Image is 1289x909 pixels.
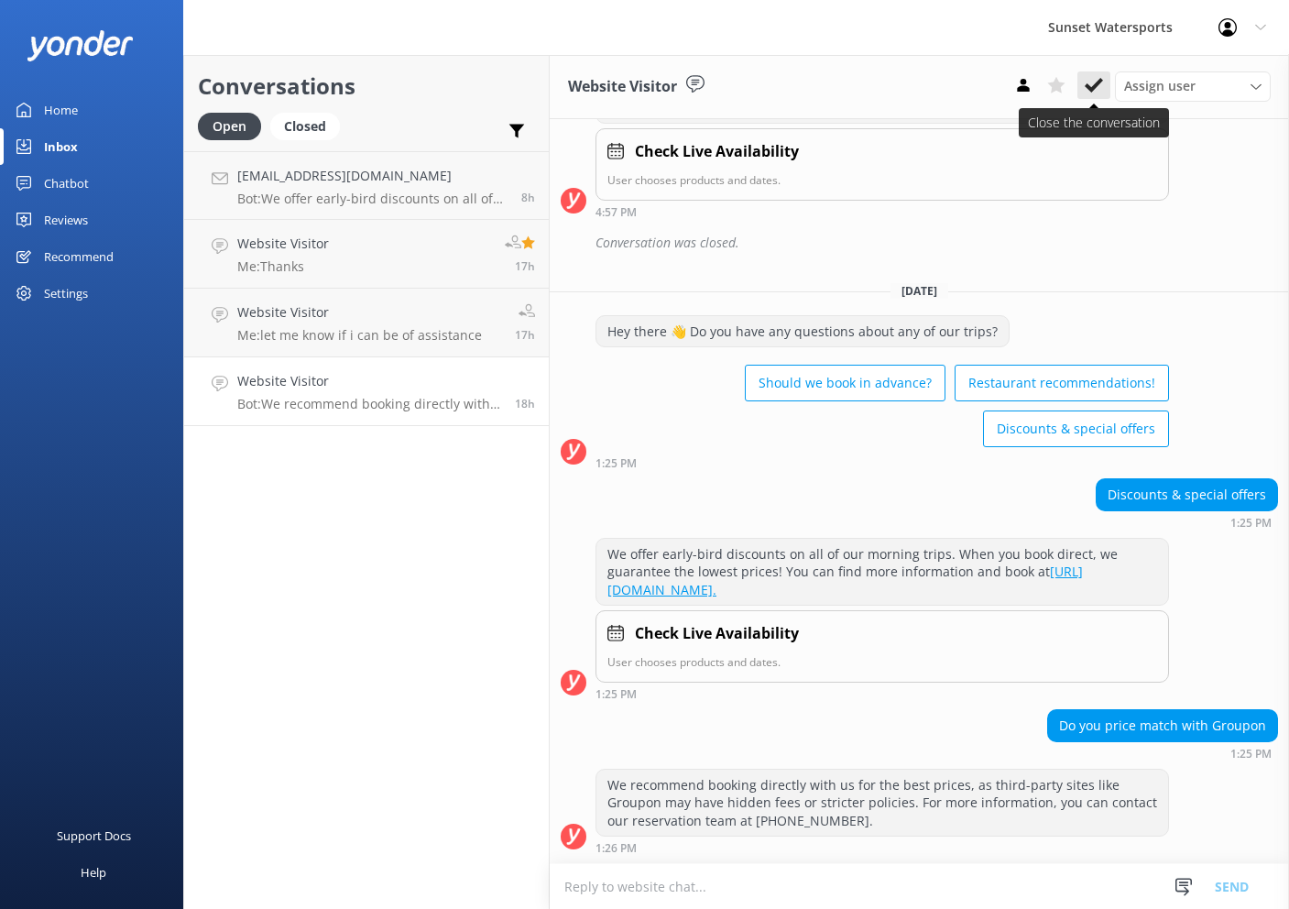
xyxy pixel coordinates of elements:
h4: Website Visitor [237,371,501,391]
span: 10:23pm 15-Aug-2025 (UTC -05:00) America/Cancun [521,190,535,205]
div: We offer early-bird discounts on all of our morning trips. When you book direct, we guarantee the... [596,539,1168,606]
a: Website VisitorBot:We recommend booking directly with us for the best prices, as third-party site... [184,357,549,426]
div: Recommend [44,238,114,275]
span: 01:32pm 15-Aug-2025 (UTC -05:00) America/Cancun [515,327,535,343]
h4: Check Live Availability [635,622,799,646]
div: Hey there 👋 Do you have any questions about any of our trips? [596,316,1009,347]
h4: [EMAIL_ADDRESS][DOMAIN_NAME] [237,166,508,186]
div: Home [44,92,78,128]
strong: 1:25 PM [1230,749,1272,760]
a: Website VisitorMe:let me know if i can be of assistance17h [184,289,549,357]
div: 2025-08-14T23:58:46.301 [561,227,1278,258]
p: Me: Thanks [237,258,329,275]
p: User chooses products and dates. [607,653,1157,671]
strong: 1:25 PM [595,689,637,700]
h4: Website Visitor [237,234,329,254]
div: Do you price match with Groupon [1048,710,1277,741]
span: Assign user [1124,76,1196,96]
div: Chatbot [44,165,89,202]
h3: Website Visitor [568,75,677,99]
h4: Check Live Availability [635,140,799,164]
p: Me: let me know if i can be of assistance [237,327,482,344]
strong: 4:57 PM [595,207,637,218]
div: 12:25pm 15-Aug-2025 (UTC -05:00) America/Cancun [1047,747,1278,760]
div: 12:25pm 15-Aug-2025 (UTC -05:00) America/Cancun [595,456,1169,469]
div: 03:57pm 14-Aug-2025 (UTC -05:00) America/Cancun [595,205,1169,218]
span: 01:58pm 15-Aug-2025 (UTC -05:00) America/Cancun [515,258,535,274]
img: yonder-white-logo.png [27,30,133,60]
span: 12:25pm 15-Aug-2025 (UTC -05:00) America/Cancun [515,396,535,411]
div: We recommend booking directly with us for the best prices, as third-party sites like Groupon may ... [596,770,1168,837]
div: Inbox [44,128,78,165]
span: [DATE] [890,283,948,299]
div: Support Docs [57,817,131,854]
p: Bot: We offer early-bird discounts on all of our morning trips. When you book direct, we guarante... [237,191,508,207]
a: Website VisitorMe:Thanks17h [184,220,549,289]
div: 12:25pm 15-Aug-2025 (UTC -05:00) America/Cancun [1096,516,1278,529]
strong: 1:26 PM [595,843,637,854]
div: 12:26pm 15-Aug-2025 (UTC -05:00) America/Cancun [595,841,1169,854]
div: Reviews [44,202,88,238]
p: Bot: We recommend booking directly with us for the best prices, as third-party sites like Groupon... [237,396,501,412]
button: Restaurant recommendations! [955,365,1169,401]
div: Settings [44,275,88,312]
a: Open [198,115,270,136]
strong: 1:25 PM [595,458,637,469]
div: Help [81,854,106,891]
a: Closed [270,115,349,136]
button: Should we book in advance? [745,365,945,401]
div: Open [198,113,261,140]
div: Closed [270,113,340,140]
div: Discounts & special offers [1097,479,1277,510]
a: [URL][DOMAIN_NAME]. [607,563,1083,598]
div: Conversation was closed. [595,227,1278,258]
p: User chooses products and dates. [607,171,1157,189]
div: 12:25pm 15-Aug-2025 (UTC -05:00) America/Cancun [595,687,1169,700]
h4: Website Visitor [237,302,482,323]
button: Discounts & special offers [983,411,1169,447]
div: Assign User [1115,71,1271,101]
strong: 1:25 PM [1230,518,1272,529]
a: [EMAIL_ADDRESS][DOMAIN_NAME]Bot:We offer early-bird discounts on all of our morning trips. When y... [184,151,549,220]
h2: Conversations [198,69,535,104]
